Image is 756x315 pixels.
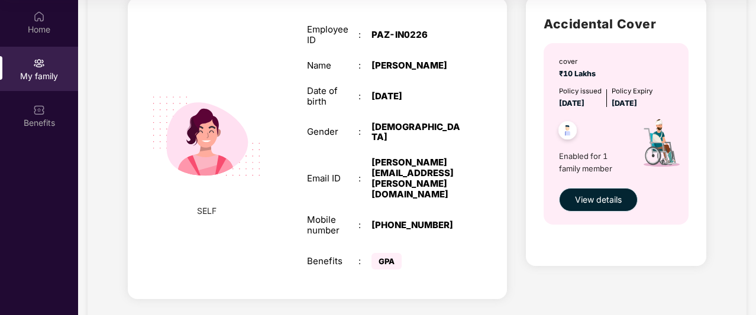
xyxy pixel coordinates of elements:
span: [DATE] [559,99,584,108]
img: svg+xml;base64,PHN2ZyBpZD0iSG9tZSIgeG1sbnM9Imh0dHA6Ly93d3cudzMub3JnLzIwMDAvc3ZnIiB3aWR0aD0iMjAiIG... [33,11,45,22]
div: cover [559,56,599,67]
div: Email ID [307,173,358,184]
div: Mobile number [307,215,358,236]
span: ₹10 Lakhs [559,69,599,78]
div: Date of birth [307,86,358,107]
h2: Accidental Cover [544,14,688,34]
div: Name [307,60,358,71]
span: SELF [197,204,217,217]
img: svg+xml;base64,PHN2ZyBpZD0iQmVuZWZpdHMiIHhtbG5zPSJodHRwOi8vd3d3LnczLm9yZy8yMDAwL3N2ZyIgd2lkdGg9Ij... [33,104,45,116]
span: [DATE] [612,99,637,108]
div: [PHONE_NUMBER] [371,220,461,230]
div: [DATE] [371,91,461,102]
div: [PERSON_NAME][EMAIL_ADDRESS][PERSON_NAME][DOMAIN_NAME] [371,157,461,199]
span: Enabled for 1 family member [559,150,627,174]
div: : [358,256,371,267]
div: : [358,220,371,230]
span: View details [575,193,622,206]
div: Benefits [307,256,358,267]
img: icon [627,109,694,182]
div: [DEMOGRAPHIC_DATA] [371,122,461,143]
div: : [358,60,371,71]
div: PAZ-IN0226 [371,30,461,40]
div: Policy Expiry [612,86,652,96]
img: svg+xml;base64,PHN2ZyB3aWR0aD0iMjAiIGhlaWdodD0iMjAiIHZpZXdCb3g9IjAgMCAyMCAyMCIgZmlsbD0ibm9uZSIgeG... [33,57,45,69]
div: Policy issued [559,86,602,96]
img: svg+xml;base64,PHN2ZyB4bWxucz0iaHR0cDovL3d3dy53My5vcmcvMjAwMC9zdmciIHdpZHRoPSI0OC45NDMiIGhlaWdodD... [553,118,582,147]
div: Gender [307,126,358,137]
button: View details [559,188,638,212]
div: : [358,126,371,137]
div: : [358,30,371,40]
div: Employee ID [307,24,358,46]
div: : [358,91,371,102]
div: [PERSON_NAME] [371,60,461,71]
div: : [358,173,371,184]
img: svg+xml;base64,PHN2ZyB4bWxucz0iaHR0cDovL3d3dy53My5vcmcvMjAwMC9zdmciIHdpZHRoPSIyMjQiIGhlaWdodD0iMT... [138,68,274,204]
span: GPA [371,253,402,269]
